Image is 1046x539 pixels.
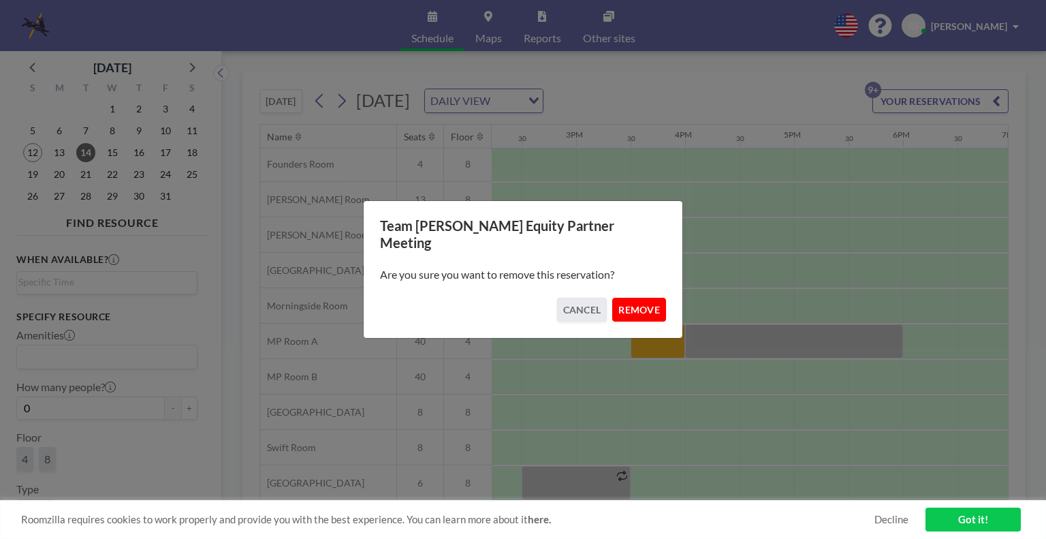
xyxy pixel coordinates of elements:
p: Are you sure you want to remove this reservation? [380,268,666,281]
a: Got it! [925,508,1021,532]
span: Roomzilla requires cookies to work properly and provide you with the best experience. You can lea... [21,513,874,526]
button: CANCEL [557,298,607,322]
a: here. [528,513,551,525]
a: Decline [874,513,908,526]
h3: Team [PERSON_NAME] Equity Partner Meeting [380,217,666,251]
button: REMOVE [612,298,666,322]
